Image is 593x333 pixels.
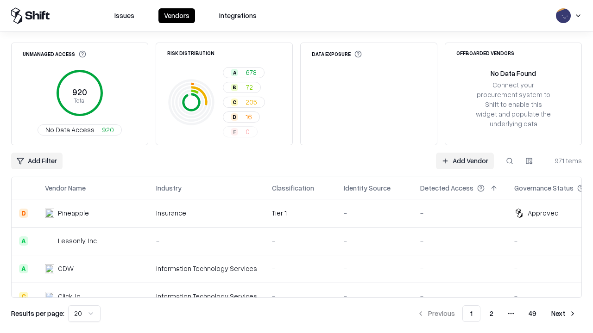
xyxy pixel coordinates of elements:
button: D16 [223,111,260,123]
div: Lessonly, Inc. [58,236,98,246]
div: Governance Status [514,183,574,193]
div: - [344,236,405,246]
div: Industry [156,183,182,193]
div: 971 items [545,156,582,166]
div: Detected Access [420,183,473,193]
div: - [272,264,329,273]
div: Data Exposure [312,50,362,58]
button: Next [546,305,582,322]
p: Results per page: [11,308,64,318]
div: Pineapple [58,208,89,218]
button: Vendors [158,8,195,23]
span: 72 [246,82,253,92]
div: - [272,236,329,246]
div: B [231,84,238,91]
a: Add Vendor [436,153,494,169]
div: Insurance [156,208,257,218]
tspan: Total [74,97,86,104]
span: 205 [246,97,257,107]
div: No Data Found [491,68,536,78]
button: Add Filter [11,153,63,169]
div: - [420,236,499,246]
img: Lessonly, Inc. [45,236,54,246]
span: No Data Access [45,125,95,135]
button: 2 [482,305,501,322]
div: - [272,291,329,301]
button: B72 [223,82,261,93]
div: A [231,69,238,76]
div: Approved [528,208,559,218]
div: Information Technology Services [156,264,257,273]
div: D [231,113,238,121]
div: Connect your procurement system to Shift to enable this widget and populate the underlying data [475,80,552,129]
div: Unmanaged Access [23,50,86,58]
button: 49 [521,305,544,322]
div: C [231,99,238,106]
div: - [344,208,405,218]
img: Pineapple [45,209,54,218]
button: A678 [223,67,265,78]
div: ClickUp [58,291,81,301]
div: - [344,264,405,273]
div: CDW [58,264,74,273]
nav: pagination [411,305,582,322]
div: Risk Distribution [167,50,214,55]
tspan: 920 [72,87,87,97]
button: No Data Access920 [38,124,122,136]
div: C [19,292,28,301]
div: A [19,236,28,246]
button: 1 [462,305,480,322]
div: - [156,236,257,246]
div: Identity Source [344,183,391,193]
div: Information Technology Services [156,291,257,301]
span: 920 [102,125,114,135]
button: C205 [223,97,265,108]
div: Classification [272,183,314,193]
div: Vendor Name [45,183,86,193]
div: - [420,291,499,301]
button: Issues [109,8,140,23]
img: ClickUp [45,292,54,301]
div: Offboarded Vendors [456,50,514,55]
div: Tier 1 [272,208,329,218]
div: - [420,264,499,273]
div: D [19,209,28,218]
span: 16 [246,112,252,122]
img: CDW [45,264,54,273]
button: Integrations [214,8,262,23]
div: - [344,291,405,301]
div: - [420,208,499,218]
div: A [19,264,28,273]
span: 678 [246,68,257,77]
